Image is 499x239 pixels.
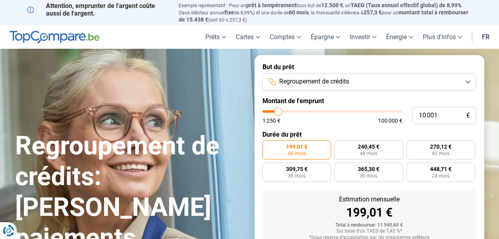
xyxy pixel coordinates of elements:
[231,25,265,49] a: Cartes
[289,9,309,16] span: 60 mois
[430,144,452,149] span: 270,12 €
[345,25,381,49] a: Investir
[10,31,99,44] img: TopCompare
[360,173,377,178] span: 30 mois
[262,131,476,138] label: Durée du prêt
[477,25,494,49] a: fr
[262,97,476,105] label: Montant de l'emprunt
[288,173,306,178] span: 36 mois
[269,223,470,228] div: Total à rembourser: 11 940,60 €
[179,2,472,23] p: Exemple représentatif : Pour un tous but de , un (taux débiteur annuel de 8,99%) et une durée de ...
[286,166,308,172] span: 309,75 €
[358,166,379,172] span: 365,30 €
[288,151,306,156] span: 60 mois
[179,9,468,23] span: montant total à rembourser de 15.438 €
[269,229,470,234] div: Sur base d'un TAEG de 7,45 %*
[432,173,450,178] span: 24 mois
[418,25,467,49] a: Plus d'infos
[381,25,418,49] a: Énergie
[269,207,470,219] div: 199,01 €
[269,196,470,203] div: Estimation mensuelle
[358,144,379,149] span: 240,45 €
[321,2,343,8] span: 12.500 €
[262,118,280,123] span: 1 250 €
[286,144,308,149] span: 199,01 €
[279,77,349,86] span: Regroupement de crédits
[363,9,382,16] span: 257,3 €
[378,118,402,123] span: 100 000 €
[246,2,297,8] span: prêt à tempérament
[225,9,234,16] span: fixe
[262,73,476,91] button: Regroupement de crédits
[262,63,476,71] label: But du prêt
[265,25,306,49] a: Comptes
[432,151,450,156] span: 42 mois
[430,166,452,172] span: 448,71 €
[201,25,231,49] a: Prêts
[351,2,462,8] span: TAEG (Taux annuel effectif global) de 8,99%
[466,112,470,119] span: €
[27,2,169,17] p: Attention, emprunter de l'argent coûte aussi de l'argent.
[360,151,377,156] span: 48 mois
[306,25,345,49] a: Épargne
